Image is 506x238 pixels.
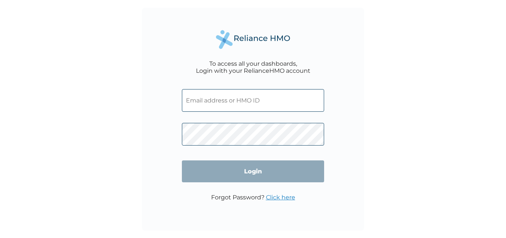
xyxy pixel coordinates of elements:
[211,194,295,201] p: Forgot Password?
[196,60,310,74] div: To access all your dashboards, Login with your RelianceHMO account
[182,160,324,182] input: Login
[182,89,324,112] input: Email address or HMO ID
[216,30,290,49] img: Reliance Health's Logo
[266,194,295,201] a: Click here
